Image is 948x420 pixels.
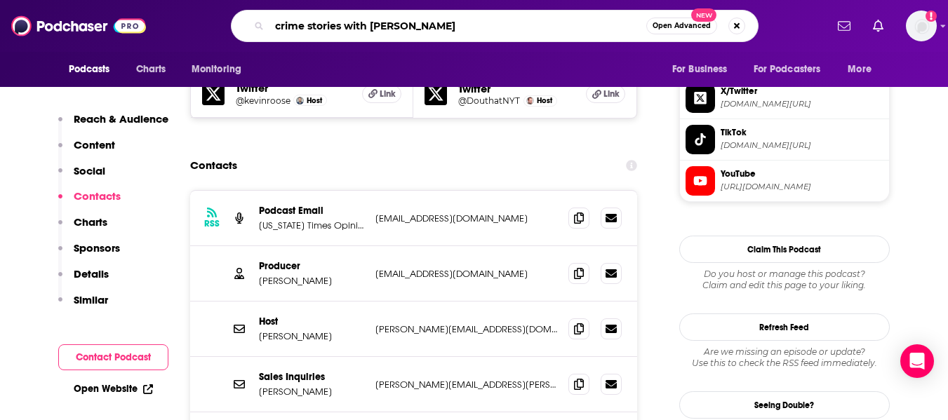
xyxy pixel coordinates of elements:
[259,205,364,217] p: Podcast Email
[679,269,890,291] div: Claim and edit this page to your liking.
[204,218,220,229] h3: RSS
[679,346,890,369] div: Are we missing an episode or update? Use this to check the RSS feed immediately.
[136,60,166,79] span: Charts
[236,95,291,106] a: @kevinroose
[58,293,108,319] button: Similar
[926,11,937,22] svg: Add a profile image
[906,11,937,41] span: Logged in as ABolliger
[686,166,883,196] a: YouTube[URL][DOMAIN_NAME]
[74,293,108,306] p: Similar
[58,215,107,241] button: Charts
[686,125,883,154] a: TikTok[DOMAIN_NAME][URL]
[745,56,841,83] button: open menu
[259,330,364,342] p: [PERSON_NAME]
[838,56,889,83] button: open menu
[231,10,759,42] div: Search podcasts, credits, & more...
[259,386,364,398] p: [PERSON_NAME]
[679,313,890,341] button: Refresh Feed
[192,60,241,79] span: Monitoring
[58,138,115,164] button: Content
[58,189,121,215] button: Contacts
[74,112,168,126] p: Reach & Audience
[259,260,364,272] p: Producer
[754,60,821,79] span: For Podcasters
[537,96,552,105] span: Host
[296,97,304,104] img: Kevin Roose
[586,85,625,103] a: Link
[906,11,937,41] button: Show profile menu
[458,82,575,95] h5: Twitter
[721,85,883,97] span: X/Twitter
[900,344,934,378] div: Open Intercom Messenger
[58,267,109,293] button: Details
[653,22,711,29] span: Open Advanced
[646,18,717,34] button: Open AdvancedNew
[906,11,937,41] img: User Profile
[236,81,352,95] h5: Twitter
[74,138,115,151] p: Content
[362,85,401,103] a: Link
[867,14,889,38] a: Show notifications dropdown
[721,168,883,180] span: YouTube
[375,323,558,335] p: [PERSON_NAME][EMAIL_ADDRESS][DOMAIN_NAME]
[721,140,883,151] span: tiktok.com/@hardfork
[721,99,883,109] span: twitter.com/kevinroose
[672,60,728,79] span: For Business
[375,268,558,280] p: [EMAIL_ADDRESS][DOMAIN_NAME]
[58,241,120,267] button: Sponsors
[182,56,260,83] button: open menu
[662,56,745,83] button: open menu
[526,97,534,104] img: Ross Douthat
[259,316,364,327] p: Host
[58,164,105,190] button: Social
[74,215,107,229] p: Charts
[721,126,883,139] span: TikTok
[74,189,121,203] p: Contacts
[679,391,890,419] a: Seeing Double?
[721,182,883,192] span: https://www.youtube.com/@nytimes
[69,60,110,79] span: Podcasts
[603,88,620,100] span: Link
[74,241,120,255] p: Sponsors
[259,275,364,287] p: [PERSON_NAME]
[686,83,883,113] a: X/Twitter[DOMAIN_NAME][URL]
[58,112,168,138] button: Reach & Audience
[74,383,153,395] a: Open Website
[74,164,105,177] p: Social
[458,95,520,106] a: @DouthatNYT
[691,8,716,22] span: New
[832,14,856,38] a: Show notifications dropdown
[259,219,364,231] p: [US_STATE] Times Opinion
[59,56,128,83] button: open menu
[259,371,364,383] p: Sales Inquiries
[679,236,890,263] button: Claim This Podcast
[375,379,558,391] p: [PERSON_NAME][EMAIL_ADDRESS][PERSON_NAME][DOMAIN_NAME]
[307,96,322,105] span: Host
[11,13,146,39] img: Podchaser - Follow, Share and Rate Podcasts
[380,88,396,100] span: Link
[127,56,175,83] a: Charts
[848,60,872,79] span: More
[74,267,109,280] p: Details
[58,344,168,370] button: Contact Podcast
[375,212,558,224] p: [EMAIL_ADDRESS][DOMAIN_NAME]
[269,15,646,37] input: Search podcasts, credits, & more...
[190,152,237,179] h2: Contacts
[679,269,890,280] span: Do you host or manage this podcast?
